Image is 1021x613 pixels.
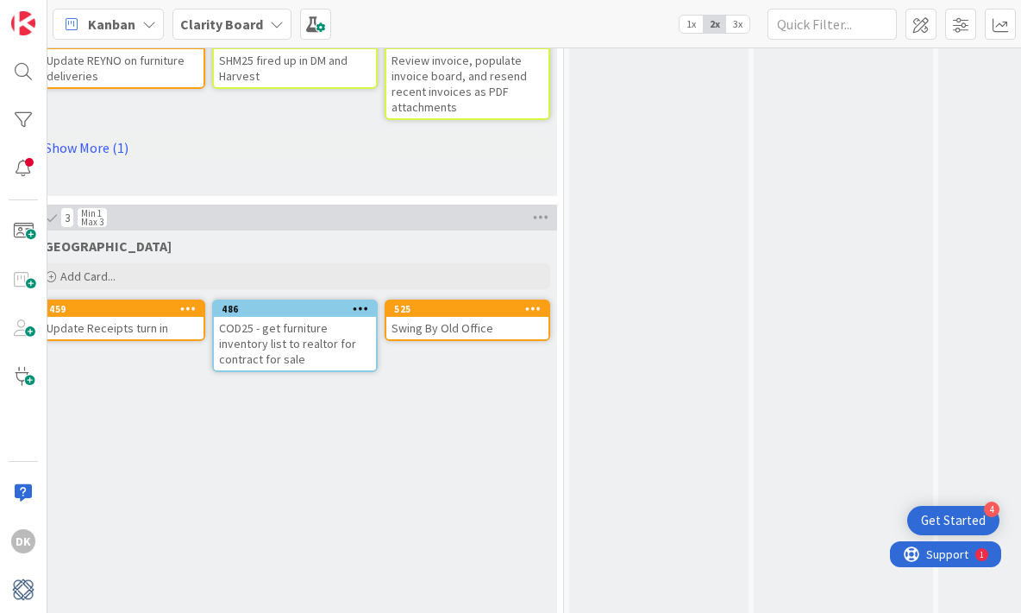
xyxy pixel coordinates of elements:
[41,301,204,317] div: 459
[40,32,205,89] a: 532Update REYNO on furniture deliveries
[60,269,116,284] span: Add Card...
[40,300,205,341] a: 459Update Receipts turn in
[41,49,204,87] div: Update REYNO on furniture deliveries
[41,301,204,339] div: 459Update Receipts turn in
[41,317,204,339] div: Update Receipts turn in
[767,9,897,40] input: Quick Filter...
[726,16,749,33] span: 3x
[212,300,378,372] a: 486COD25 - get furniture inventory list to realtor for contract for sale
[212,32,378,89] a: 475SHM25 fired up in DM and Harvest
[703,16,726,33] span: 2x
[386,34,548,118] div: 445Review invoice, populate invoice board, and resend recent invoices as PDF attachments
[11,11,35,35] img: Visit kanbanzone.com
[907,506,999,535] div: Open Get Started checklist, remaining modules: 4
[40,237,172,255] span: Devon
[11,578,35,602] img: avatar
[214,301,376,317] div: 486
[214,317,376,370] div: COD25 - get furniture inventory list to realtor for contract for sale
[386,317,548,339] div: Swing By Old Office
[386,301,548,339] div: 525Swing By Old Office
[385,300,550,341] a: 525Swing By Old Office
[41,34,204,87] div: 532Update REYNO on furniture deliveries
[214,301,376,370] div: 486COD25 - get furniture inventory list to realtor for contract for sale
[60,207,74,228] span: 3
[222,303,376,315] div: 486
[36,3,78,23] span: Support
[921,512,986,529] div: Get Started
[81,209,102,218] div: Min 1
[49,303,204,315] div: 459
[214,49,376,87] div: SHM25 fired up in DM and Harvest
[88,14,135,35] span: Kanban
[180,16,263,33] b: Clarity Board
[385,32,550,120] a: 445Review invoice, populate invoice board, and resend recent invoices as PDF attachments
[11,529,35,553] div: DK
[680,16,703,33] span: 1x
[214,34,376,87] div: 475SHM25 fired up in DM and Harvest
[386,301,548,317] div: 525
[81,218,103,226] div: Max 3
[984,502,999,517] div: 4
[386,49,548,118] div: Review invoice, populate invoice board, and resend recent invoices as PDF attachments
[40,134,550,161] a: Show More (1)
[90,7,94,21] div: 1
[394,303,548,315] div: 525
